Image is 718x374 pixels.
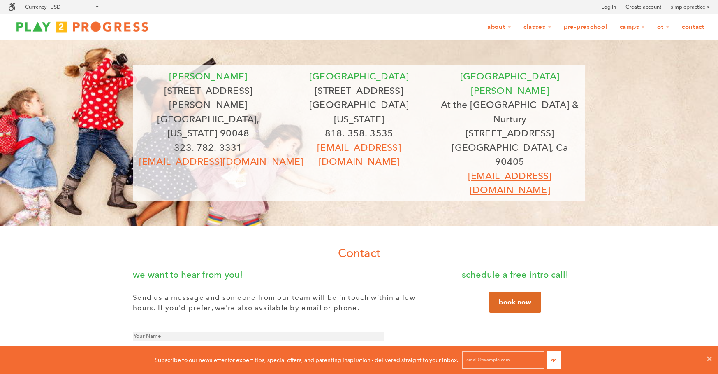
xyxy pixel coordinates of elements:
a: Camps [614,19,651,35]
p: [STREET_ADDRESS] [440,126,579,140]
p: we want to hear from you! [133,267,429,282]
input: email@example.com [462,351,544,369]
a: Pre-Preschool [558,19,613,35]
p: schedule a free intro call! [445,267,585,282]
a: Classes [518,19,557,35]
button: Go [547,351,561,369]
p: [STREET_ADDRESS][PERSON_NAME] [139,84,278,112]
a: [EMAIL_ADDRESS][DOMAIN_NAME] [139,156,303,167]
a: simplepractice > [671,3,710,11]
p: Send us a message and someone from our team will be in touch within a few hours. If you'd prefer,... [133,292,429,313]
p: Subscribe to our newsletter for expert tips, special offers, and parenting inspiration - delivere... [155,355,459,365]
a: Create account [625,3,661,11]
p: At the [GEOGRAPHIC_DATA] & Nurtury [440,98,579,126]
font: [GEOGRAPHIC_DATA][PERSON_NAME] [460,70,560,96]
a: [EMAIL_ADDRESS][DOMAIN_NAME] [468,170,551,196]
font: [PERSON_NAME] [169,70,247,82]
p: 818. 358. 3535 [290,126,428,140]
input: Your Name [133,332,384,341]
img: Play2Progress logo [8,19,156,35]
a: OT [652,19,675,35]
a: Log in [601,3,616,11]
a: [EMAIL_ADDRESS][DOMAIN_NAME] [317,142,401,168]
a: About [482,19,516,35]
p: [GEOGRAPHIC_DATA], [US_STATE] 90048 [139,112,278,140]
p: [GEOGRAPHIC_DATA], Ca 90405 [440,140,579,169]
span: [GEOGRAPHIC_DATA] [309,70,409,82]
a: Contact [676,19,710,35]
a: book now [489,292,541,313]
p: 323. 782. 3331 [139,140,278,155]
p: [GEOGRAPHIC_DATA][US_STATE] [290,98,428,126]
p: [STREET_ADDRESS] [290,84,428,98]
label: Currency [25,4,46,10]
